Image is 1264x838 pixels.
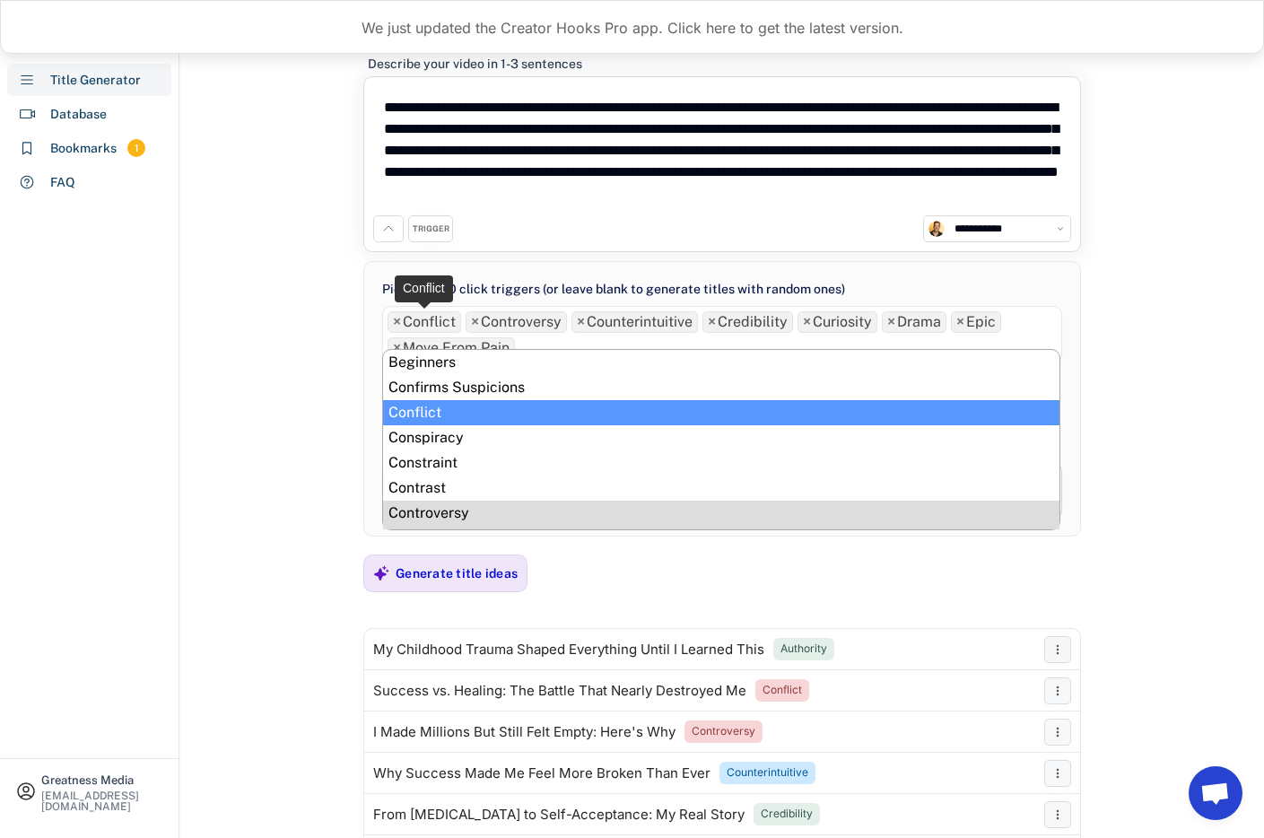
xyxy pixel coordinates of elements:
img: channels4_profile.jpg [928,221,945,237]
div: Counterintuitive [727,765,808,781]
div: Controversy [692,724,755,739]
li: Controversy [466,311,567,333]
div: Pick up to 10 click triggers (or leave blank to generate titles with random ones) [382,280,845,299]
li: Controversy [383,501,1059,526]
div: FAQ [50,173,75,192]
a: Open chat [1189,766,1242,820]
div: Conflict [763,683,802,698]
li: Epic [951,311,1001,333]
li: Credibility [702,311,793,333]
li: Curiosity [798,311,877,333]
span: × [803,315,811,329]
span: × [887,315,895,329]
div: My Childhood Trauma Shaped Everything Until I Learned This [373,642,764,657]
li: Beginners [383,350,1059,375]
div: Describe your video in 1-3 sentences [368,56,582,72]
li: Move From Pain [388,337,515,359]
li: Confirms Suspicions [383,375,1059,400]
li: Conflict [383,400,1059,425]
span: × [577,315,585,329]
div: Greatness Media [41,774,163,786]
li: Conflict [388,311,461,333]
div: 1 [127,141,145,156]
span: × [956,315,964,329]
div: Authority [780,642,827,657]
li: Contrast [383,476,1059,501]
li: Constraint [383,450,1059,476]
div: Database [50,105,107,124]
div: TRIGGER [413,223,449,235]
div: Credibility [761,807,813,822]
span: × [393,315,401,329]
div: Why Success Made Me Feel More Broken Than Ever [373,766,710,781]
div: Generate title ideas [396,565,518,581]
div: From [MEDICAL_DATA] to Self-Acceptance: My Real Story [373,807,745,822]
div: I Made Millions But Still Felt Empty: Here's Why [373,725,676,739]
span: × [708,315,716,329]
span: × [393,341,401,355]
span: × [471,315,479,329]
li: Conspiracy [383,425,1059,450]
div: [EMAIL_ADDRESS][DOMAIN_NAME] [41,790,163,812]
li: Counterintuitive [383,526,1059,551]
li: Drama [882,311,946,333]
li: Counterintuitive [571,311,698,333]
div: Title Generator [50,71,141,90]
div: Success vs. Healing: The Battle That Nearly Destroyed Me [373,684,746,698]
div: Bookmarks [50,139,117,158]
